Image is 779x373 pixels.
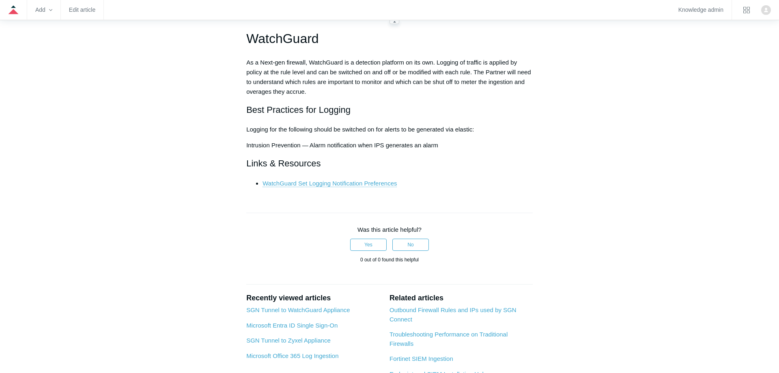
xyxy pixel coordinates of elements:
[246,306,350,313] a: SGN Tunnel to WatchGuard Appliance
[263,180,397,187] a: WatchGuard Set Logging Notification Preferences
[69,8,95,12] a: Edit article
[389,20,399,24] zd-hc-resizer: Guide navigation
[389,331,508,347] a: Troubleshooting Performance on Traditional Firewalls
[246,156,533,170] h2: Links & Resources
[357,226,422,233] span: Was this article helpful?
[678,8,723,12] a: Knowledge admin
[392,239,429,251] button: This article was not helpful
[389,355,453,362] a: Fortinet SIEM Ingestion
[246,293,381,304] h2: Recently viewed articles
[35,8,52,12] zd-hc-trigger: Add
[246,125,533,134] p: Logging for the following should be switched on for alerts to be generated via elastic:
[761,5,771,15] zd-hc-trigger: Click your profile icon to open the profile menu
[761,5,771,15] img: user avatar
[246,140,533,150] p: Intrusion Prevention — Alarm notification when IPS generates an alarm
[389,293,533,304] h2: Related articles
[389,306,516,323] a: Outbound Firewall Rules and IPs used by SGN Connect
[246,28,533,49] h1: WatchGuard
[360,257,419,263] span: 0 out of 0 found this helpful
[246,337,331,344] a: SGN Tunnel to Zyxel Appliance
[246,322,338,329] a: Microsoft Entra ID Single Sign-On
[246,103,533,117] h2: Best Practices for Logging
[246,352,338,359] a: Microsoft Office 365 Log Ingestion
[246,58,533,97] p: As a Next-gen firewall, WatchGuard is a detection platform on its own. Logging of traffic is appl...
[350,239,387,251] button: This article was helpful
